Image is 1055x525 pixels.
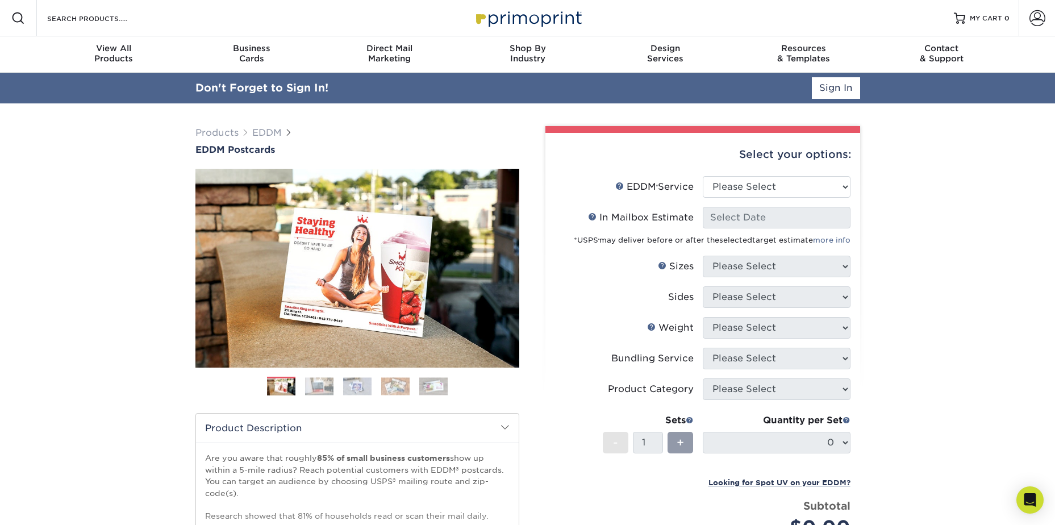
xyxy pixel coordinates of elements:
a: EDDM Postcards [195,144,519,155]
a: BusinessCards [182,36,320,73]
div: & Templates [735,43,873,64]
a: Shop ByIndustry [458,36,597,73]
span: + [677,434,684,451]
a: more info [813,236,850,244]
a: Direct MailMarketing [320,36,458,73]
span: Shop By [458,43,597,53]
strong: Subtotal [803,499,850,512]
div: Cards [182,43,320,64]
span: 0 [1004,14,1010,22]
div: Don't Forget to Sign In! [195,80,328,96]
div: Sides [668,290,694,304]
div: Sets [603,414,694,427]
span: Contact [873,43,1011,53]
div: Industry [458,43,597,64]
div: Quantity per Set [703,414,850,427]
img: EDDM 03 [343,377,372,395]
span: selected [719,236,752,244]
div: Services [597,43,735,64]
span: MY CART [970,14,1002,23]
img: EDDM 01 [267,377,295,397]
sup: ® [598,238,599,241]
img: EDDM 04 [381,377,410,395]
div: & Support [873,43,1011,64]
span: Direct Mail [320,43,458,53]
h2: Product Description [196,414,519,443]
div: Select your options: [554,133,851,176]
input: Select Date [703,207,850,228]
a: Sign In [812,77,860,99]
div: Weight [647,321,694,335]
small: Looking for Spot UV on your EDDM? [708,478,850,487]
span: Design [597,43,735,53]
span: - [613,434,618,451]
div: Bundling Service [611,352,694,365]
small: *USPS may deliver before or after the target estimate [574,236,850,244]
div: EDDM Service [615,180,694,194]
a: View AllProducts [45,36,183,73]
span: EDDM Postcards [195,144,275,155]
a: Resources& Templates [735,36,873,73]
div: Product Category [608,382,694,396]
img: EDDM Postcards 01 [195,156,519,380]
a: Looking for Spot UV on your EDDM? [708,477,850,488]
div: Products [45,43,183,64]
span: Business [182,43,320,53]
span: Resources [735,43,873,53]
input: SEARCH PRODUCTS..... [46,11,157,25]
div: Marketing [320,43,458,64]
strong: 85% of small business customers [317,453,450,463]
a: DesignServices [597,36,735,73]
span: View All [45,43,183,53]
div: Open Intercom Messenger [1016,486,1044,514]
a: EDDM [252,127,282,138]
sup: ® [656,184,658,189]
a: Products [195,127,239,138]
div: Sizes [658,260,694,273]
img: EDDM 02 [305,377,333,395]
div: In Mailbox Estimate [588,211,694,224]
img: Primoprint [471,6,585,30]
a: Contact& Support [873,36,1011,73]
img: EDDM 05 [419,377,448,395]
